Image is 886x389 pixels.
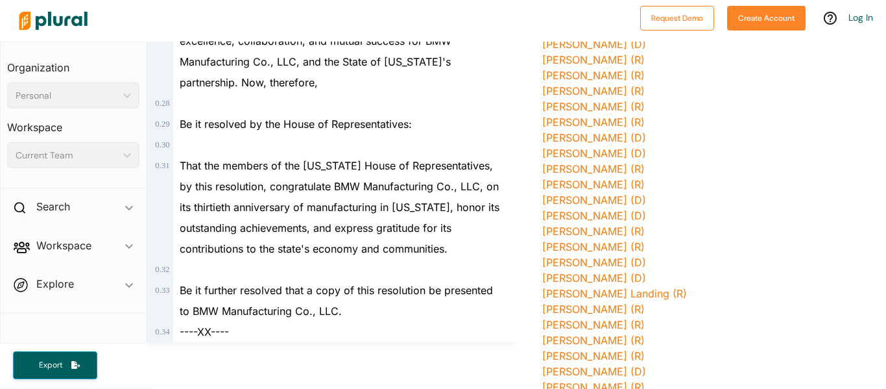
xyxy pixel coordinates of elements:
a: [PERSON_NAME] (R) [542,162,645,175]
a: [PERSON_NAME] Landing (R) [542,287,687,300]
a: [PERSON_NAME] (D) [542,365,646,378]
a: [PERSON_NAME] (R) [542,225,645,238]
a: [PERSON_NAME] (R) [542,116,645,129]
span: That the members of the [US_STATE] House of Representatives, by this resolution, congratulate BMW... [180,159,499,255]
a: Log In [848,12,873,23]
a: [PERSON_NAME] (D) [542,131,646,144]
span: 0 . 28 [155,99,169,108]
a: Request Demo [640,10,714,24]
h3: Organization [7,49,139,77]
a: [PERSON_NAME] (D) [542,147,646,160]
button: Create Account [727,6,806,31]
a: [PERSON_NAME] (D) [542,209,646,222]
a: [PERSON_NAME] (D) [542,38,646,51]
a: [PERSON_NAME] (R) [542,303,645,316]
a: [PERSON_NAME] (R) [542,178,645,191]
h2: Search [36,199,70,214]
span: Be it resolved by the House of Representatives: [180,118,412,131]
span: 0 . 31 [155,161,169,170]
a: [PERSON_NAME] (R) [542,100,645,113]
div: Personal [16,89,118,103]
a: [PERSON_NAME] (D) [542,271,646,284]
div: Current Team [16,149,118,162]
span: 0 . 32 [155,265,169,274]
a: [PERSON_NAME] (R) [542,334,645,347]
a: [PERSON_NAME] (D) [542,194,646,207]
span: ----XX---- [180,325,229,338]
span: 0 . 29 [155,119,169,129]
span: 0 . 30 [155,140,169,149]
span: Export [30,360,71,371]
a: [PERSON_NAME] (D) [542,256,646,269]
a: [PERSON_NAME] (R) [542,53,645,66]
button: Export [13,351,97,379]
a: [PERSON_NAME] (R) [542,84,645,97]
h3: Workspace [7,108,139,137]
a: Create Account [727,10,806,24]
span: 0 . 34 [155,327,169,336]
span: Be it further resolved that a copy of this resolution be presented to BMW Manufacturing Co., LLC. [180,284,493,318]
a: [PERSON_NAME] (R) [542,349,645,362]
a: [PERSON_NAME] (R) [542,240,645,253]
a: [PERSON_NAME] (R) [542,318,645,331]
button: Request Demo [640,6,714,31]
a: [PERSON_NAME] (R) [542,69,645,82]
span: 0 . 33 [155,286,169,295]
